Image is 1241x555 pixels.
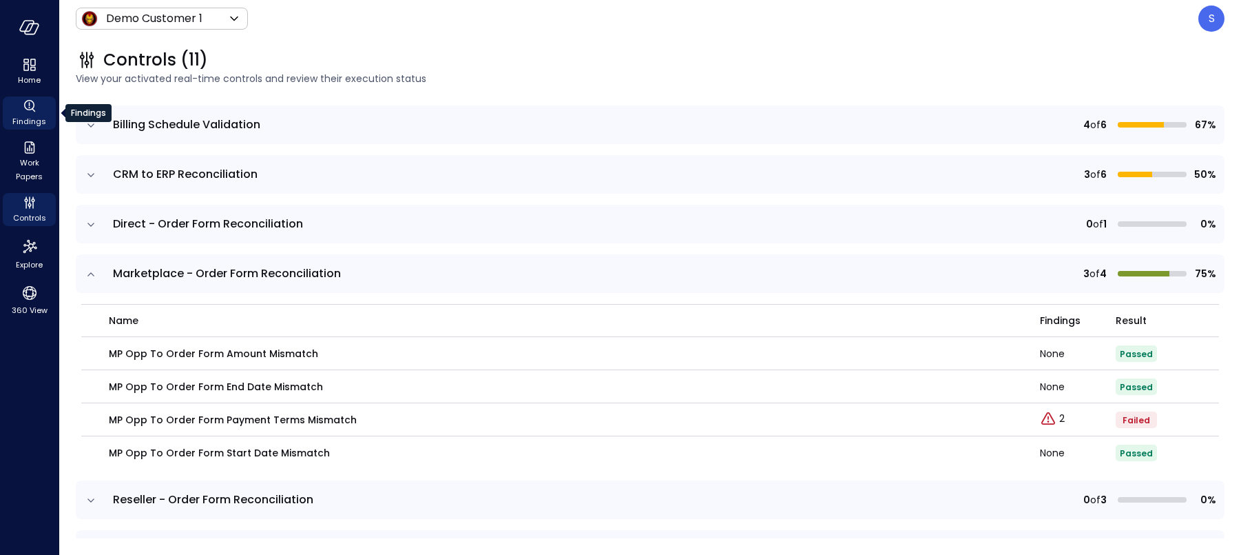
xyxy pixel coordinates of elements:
[1040,382,1116,392] div: None
[103,49,208,71] span: Controls (11)
[1192,216,1216,232] span: 0%
[84,168,98,182] button: expand row
[1123,414,1150,426] span: Failed
[3,97,56,130] div: Findings
[8,156,50,183] span: Work Papers
[1040,313,1081,328] span: Findings
[76,71,1224,86] span: View your activated real-time controls and review their execution status
[1120,381,1153,393] span: Passed
[3,281,56,319] div: 360 View
[3,193,56,226] div: Controls
[81,10,98,27] img: Icon
[1083,492,1090,507] span: 0
[1192,117,1216,132] span: 67%
[1084,167,1090,182] span: 3
[65,104,112,122] div: Findings
[1090,167,1101,182] span: of
[13,211,46,225] span: Controls
[106,10,202,27] p: Demo Customer 1
[1040,349,1116,359] div: None
[109,412,357,427] p: MP Opp To Order Form Payment Terms Mismatch
[113,166,258,182] span: CRM to ERP Reconciliation
[113,216,303,232] span: Direct - Order Form Reconciliation
[16,258,43,272] span: Explore
[1192,167,1216,182] span: 50%
[1103,216,1107,232] span: 1
[1089,266,1100,281] span: of
[3,55,56,88] div: Home
[113,117,260,132] span: Billing Schedule Validation
[18,73,41,87] span: Home
[1101,492,1107,507] span: 3
[1120,447,1153,459] span: Passed
[84,268,98,281] button: expand row
[1059,412,1065,426] p: 2
[1116,313,1147,328] span: Result
[84,119,98,132] button: expand row
[1090,117,1101,132] span: of
[109,346,318,361] p: MP Opp To Order Form Amount Mismatch
[1209,10,1215,27] p: S
[1100,266,1107,281] span: 4
[1040,417,1065,431] a: Explore findings
[1192,492,1216,507] span: 0%
[1198,6,1224,32] div: Steve Sovik
[1083,266,1089,281] span: 3
[1120,348,1153,360] span: Passed
[84,494,98,507] button: expand row
[1101,117,1107,132] span: 6
[1086,216,1093,232] span: 0
[84,218,98,232] button: expand row
[113,265,341,281] span: Marketplace - Order Form Reconciliation
[1083,117,1090,132] span: 4
[1101,167,1107,182] span: 6
[109,379,323,394] p: MP Opp To Order Form End Date Mismatch
[109,445,330,461] p: MP Opp To Order Form Start Date Mismatch
[1093,216,1103,232] span: of
[1090,492,1101,507] span: of
[12,114,46,128] span: Findings
[3,138,56,185] div: Work Papers
[12,303,48,317] span: 360 View
[3,234,56,273] div: Explore
[1040,448,1116,458] div: None
[113,492,313,507] span: Reseller - Order Form Reconciliation
[109,313,138,328] span: name
[1192,266,1216,281] span: 75%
